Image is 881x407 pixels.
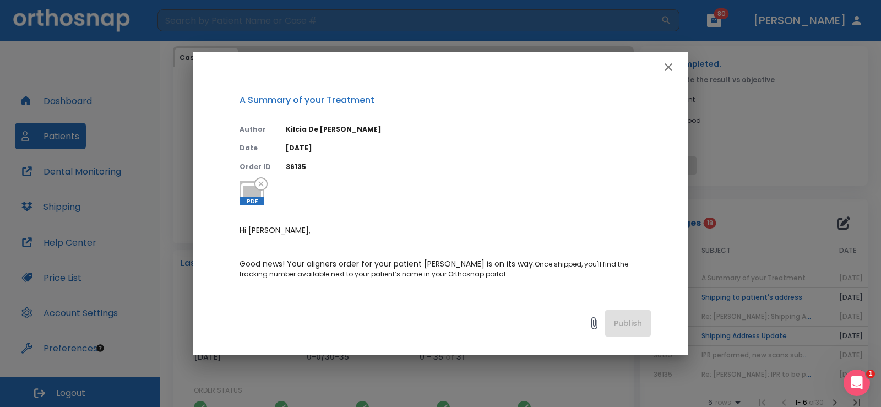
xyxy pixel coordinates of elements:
[240,258,535,269] span: Good news! Your aligners order for your patient [PERSON_NAME] is on its way.
[240,162,273,172] p: Order ID
[286,162,651,172] p: 36135
[240,94,651,107] p: A Summary of your Treatment
[240,259,651,279] p: Once shipped, you'll find the tracking number available next to your patient’s name in your Ortho...
[866,370,875,378] span: 1
[286,124,651,134] p: Kilcia De [PERSON_NAME]
[286,143,651,153] p: [DATE]
[240,225,311,236] span: Hi [PERSON_NAME],
[240,124,273,134] p: Author
[240,143,273,153] p: Date
[844,370,870,396] iframe: Intercom live chat
[240,197,264,205] span: PDF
